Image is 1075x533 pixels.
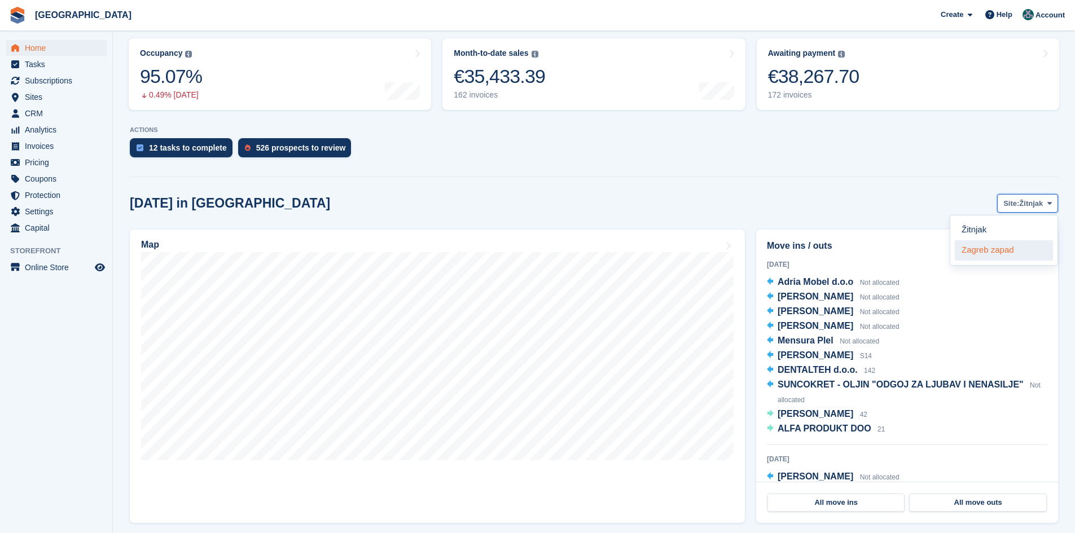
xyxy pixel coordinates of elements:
[767,349,872,363] a: [PERSON_NAME] S14
[256,143,346,152] div: 526 prospects to review
[767,494,905,512] a: All move ins
[6,220,107,236] a: menu
[997,9,1012,20] span: Help
[6,138,107,154] a: menu
[454,49,528,58] div: Month-to-date sales
[130,138,238,163] a: 12 tasks to complete
[25,138,93,154] span: Invoices
[6,171,107,187] a: menu
[141,240,159,250] h2: Map
[778,350,853,360] span: [PERSON_NAME]
[860,308,900,316] span: Not allocated
[140,65,202,88] div: 95.07%
[955,240,1053,261] a: Zagreb zapad
[955,220,1053,240] a: Žitnjak
[10,245,112,257] span: Storefront
[149,143,227,152] div: 12 tasks to complete
[25,105,93,121] span: CRM
[6,155,107,170] a: menu
[778,336,833,345] span: Mensura Plel
[778,380,1024,389] span: SUNCOKRET - OLJIN "ODGOJ ZA LJUBAV I NENASILJE"
[532,51,538,58] img: icon-info-grey-7440780725fd019a000dd9b08b2336e03edf1995a4989e88bcd33f0948082b44.svg
[454,90,545,100] div: 162 invoices
[860,473,900,481] span: Not allocated
[778,381,1041,404] span: Not allocated
[767,378,1047,407] a: SUNCOKRET - OLJIN "ODGOJ ZA LJUBAV I NENASILJE" Not allocated
[6,73,107,89] a: menu
[860,352,872,360] span: S14
[909,494,1046,512] a: All move outs
[25,204,93,219] span: Settings
[140,49,182,58] div: Occupancy
[768,65,859,88] div: €38,267.70
[25,220,93,236] span: Capital
[860,323,900,331] span: Not allocated
[778,292,853,301] span: [PERSON_NAME]
[778,424,871,433] span: ALFA PRODUKT DOO
[245,144,251,151] img: prospect-51fa495bee0391a8d652442698ab0144808aea92771e9ea1ae160a38d050c398.svg
[767,363,875,378] a: DENTALTEH d.o.o. 142
[6,122,107,138] a: menu
[840,337,879,345] span: Not allocated
[860,279,900,287] span: Not allocated
[1019,198,1043,209] span: Žitnjak
[997,194,1058,213] button: Site: Žitnjak
[767,422,885,437] a: ALFA PRODUKT DOO 21
[768,49,836,58] div: Awaiting payment
[767,239,1047,253] h2: Move ins / outs
[25,187,93,203] span: Protection
[767,407,867,422] a: [PERSON_NAME] 42
[767,319,900,334] a: [PERSON_NAME] Not allocated
[860,411,867,419] span: 42
[6,56,107,72] a: menu
[941,9,963,20] span: Create
[25,122,93,138] span: Analytics
[767,290,900,305] a: [PERSON_NAME] Not allocated
[778,306,853,316] span: [PERSON_NAME]
[767,305,900,319] a: [PERSON_NAME] Not allocated
[6,89,107,105] a: menu
[860,293,900,301] span: Not allocated
[442,38,745,110] a: Month-to-date sales €35,433.39 162 invoices
[130,230,745,523] a: Map
[238,138,357,163] a: 526 prospects to review
[6,105,107,121] a: menu
[25,56,93,72] span: Tasks
[864,367,875,375] span: 142
[93,261,107,274] a: Preview store
[778,277,853,287] span: Adria Mobel d.o.o
[25,73,93,89] span: Subscriptions
[1003,198,1019,209] span: Site:
[757,38,1059,110] a: Awaiting payment €38,267.70 172 invoices
[6,259,107,275] a: menu
[767,275,900,290] a: Adria Mobel d.o.o Not allocated
[768,90,859,100] div: 172 invoices
[838,51,845,58] img: icon-info-grey-7440780725fd019a000dd9b08b2336e03edf1995a4989e88bcd33f0948082b44.svg
[25,155,93,170] span: Pricing
[6,187,107,203] a: menu
[9,7,26,24] img: stora-icon-8386f47178a22dfd0bd8f6a31ec36ba5ce8667c1dd55bd0f319d3a0aa187defe.svg
[130,126,1058,134] p: ACTIONS
[767,334,879,349] a: Mensura Plel Not allocated
[129,38,431,110] a: Occupancy 95.07% 0.49% [DATE]
[1035,10,1065,21] span: Account
[778,409,853,419] span: [PERSON_NAME]
[25,259,93,275] span: Online Store
[140,90,202,100] div: 0.49% [DATE]
[185,51,192,58] img: icon-info-grey-7440780725fd019a000dd9b08b2336e03edf1995a4989e88bcd33f0948082b44.svg
[25,40,93,56] span: Home
[778,472,853,481] span: [PERSON_NAME]
[25,171,93,187] span: Coupons
[6,204,107,219] a: menu
[767,454,1047,464] div: [DATE]
[767,470,900,484] a: [PERSON_NAME] Not allocated
[778,321,853,331] span: [PERSON_NAME]
[454,65,545,88] div: €35,433.39
[25,89,93,105] span: Sites
[130,196,330,211] h2: [DATE] in [GEOGRAPHIC_DATA]
[778,365,858,375] span: DENTALTEH d.o.o.
[767,259,1047,270] div: [DATE]
[6,40,107,56] a: menu
[1023,9,1034,20] img: Željko Gobac
[30,6,136,24] a: [GEOGRAPHIC_DATA]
